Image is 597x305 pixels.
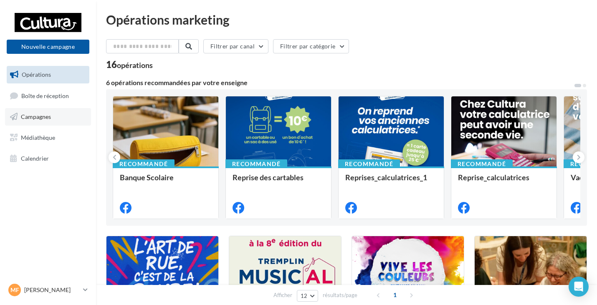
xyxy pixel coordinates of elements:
[345,173,427,182] span: Reprises_calculatrices_1
[106,60,153,69] div: 16
[338,159,400,169] div: Recommandé
[7,282,89,298] a: MF [PERSON_NAME]
[451,159,513,169] div: Recommandé
[297,290,318,302] button: 12
[113,159,175,169] div: Recommandé
[106,13,587,26] div: Opérations marketing
[233,173,304,182] span: Reprise des cartables
[5,150,91,167] a: Calendrier
[5,129,91,146] a: Médiathèque
[569,277,589,297] div: Open Intercom Messenger
[5,66,91,83] a: Opérations
[273,291,292,299] span: Afficher
[21,134,55,141] span: Médiathèque
[301,292,308,299] span: 12
[24,286,80,294] p: [PERSON_NAME]
[323,291,357,299] span: résultats/page
[458,173,529,182] span: Reprise_calculatrices
[7,40,89,54] button: Nouvelle campagne
[21,113,51,120] span: Campagnes
[388,288,402,302] span: 1
[22,71,51,78] span: Opérations
[21,92,69,99] span: Boîte de réception
[5,108,91,126] a: Campagnes
[106,79,574,86] div: 6 opérations recommandées par votre enseigne
[120,173,174,182] span: Banque Scolaire
[225,159,287,169] div: Recommandé
[117,61,153,69] div: opérations
[10,286,19,294] span: MF
[273,39,349,53] button: Filtrer par catégorie
[5,87,91,105] a: Boîte de réception
[21,154,49,161] span: Calendrier
[203,39,268,53] button: Filtrer par canal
